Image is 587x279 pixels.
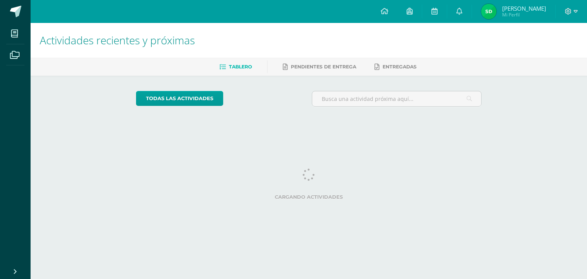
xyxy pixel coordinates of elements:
[481,4,496,19] img: 324bb892814eceb0f5012498de3a169f.png
[136,194,482,200] label: Cargando actividades
[136,91,223,106] a: todas las Actividades
[219,61,252,73] a: Tablero
[312,91,482,106] input: Busca una actividad próxima aquí...
[40,33,195,47] span: Actividades recientes y próximas
[502,11,546,18] span: Mi Perfil
[291,64,356,70] span: Pendientes de entrega
[502,5,546,12] span: [PERSON_NAME]
[283,61,356,73] a: Pendientes de entrega
[383,64,417,70] span: Entregadas
[375,61,417,73] a: Entregadas
[229,64,252,70] span: Tablero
